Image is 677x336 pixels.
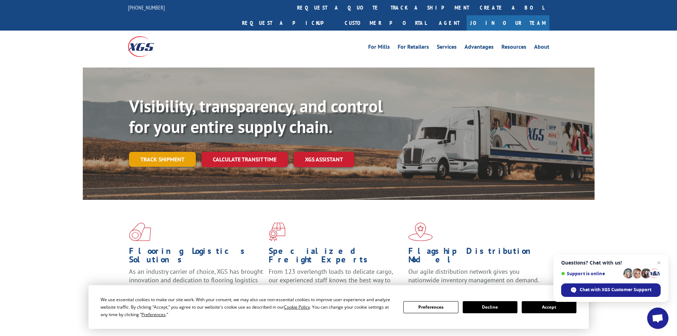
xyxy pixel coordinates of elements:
a: Services [437,44,457,52]
h1: Specialized Freight Experts [269,247,403,267]
a: For Mills [368,44,390,52]
a: For Retailers [398,44,429,52]
div: We use essential cookies to make our site work. With your consent, we may also use non-essential ... [101,296,395,318]
div: Open chat [647,308,668,329]
h1: Flagship Distribution Model [408,247,543,267]
img: xgs-icon-total-supply-chain-intelligence-red [129,223,151,241]
span: Chat with XGS Customer Support [580,287,651,293]
button: Decline [463,301,517,313]
span: Questions? Chat with us! [561,260,661,266]
span: Preferences [141,311,166,318]
a: About [534,44,549,52]
a: Agent [432,15,467,31]
a: Track shipment [129,152,196,167]
a: [PHONE_NUMBER] [128,4,165,11]
img: xgs-icon-flagship-distribution-model-red [408,223,433,241]
span: As an industry carrier of choice, XGS has brought innovation and dedication to flooring logistics... [129,267,263,293]
div: Chat with XGS Customer Support [561,283,661,297]
p: From 123 overlength loads to delicate cargo, our experienced staff knows the best way to move you... [269,267,403,299]
h1: Flooring Logistics Solutions [129,247,263,267]
span: Cookie Policy [284,304,310,310]
button: Accept [522,301,576,313]
a: Request a pickup [237,15,339,31]
a: Calculate transit time [202,152,288,167]
a: XGS ASSISTANT [294,152,354,167]
button: Preferences [403,301,458,313]
a: Customer Portal [339,15,432,31]
a: Resources [501,44,526,52]
div: Cookie Consent Prompt [88,285,589,329]
a: Advantages [464,44,494,52]
span: Our agile distribution network gives you nationwide inventory management on demand. [408,267,539,284]
span: Close chat [655,258,663,267]
img: xgs-icon-focused-on-flooring-red [269,223,285,241]
span: Support is online [561,271,621,276]
b: Visibility, transparency, and control for your entire supply chain. [129,95,383,138]
a: Join Our Team [467,15,549,31]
